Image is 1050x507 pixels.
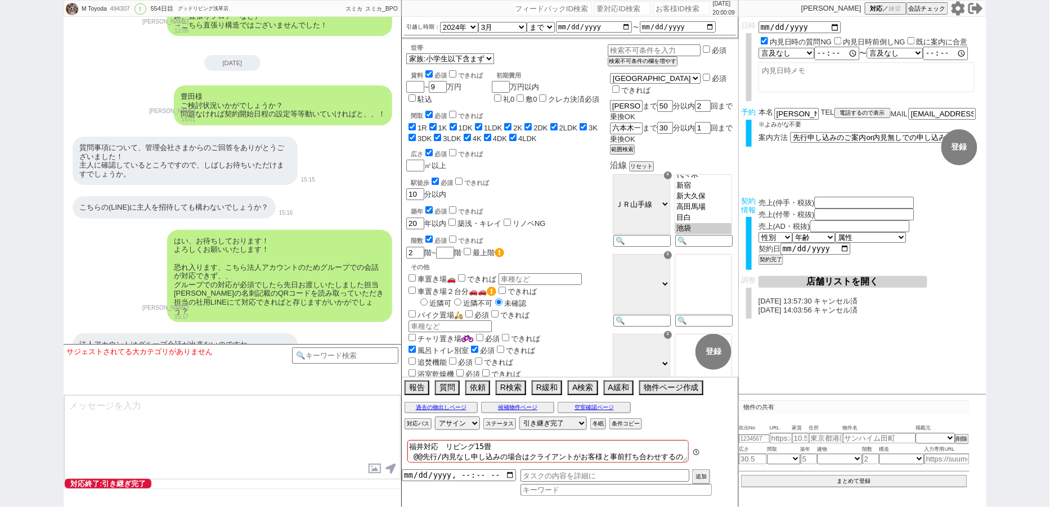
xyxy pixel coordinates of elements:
[473,248,504,257] label: 最上階
[435,381,460,395] button: 質問
[739,424,770,433] span: 吹出No
[843,433,916,443] input: サンハイム田町
[420,298,428,306] input: 近隣可
[792,433,809,443] input: 10.5
[675,235,733,247] input: 🔍
[449,70,456,78] input: できれば
[167,230,392,322] div: はい、お待ちしております！ よろしくお願いいたします！ 恐れ入ります、こちら法人アカウントのためグループでの会話が対応できず、、 グループでの対応が必須でしたら先日お渡しいたしました担当[PER...
[759,243,984,255] div: 契約日
[865,2,907,15] button: 対応／練習
[406,287,496,296] label: 車置き場２台分🚗🚗
[889,4,901,13] span: 練習
[409,287,416,294] input: 車置き場２台分🚗🚗
[409,346,416,353] input: 風呂トイレ別室
[491,310,499,318] input: できれば
[739,454,767,464] input: 30.5
[482,369,490,377] input: できれば
[409,310,416,318] input: バイク置場🛵
[301,175,315,184] p: 15:15
[492,67,599,105] div: 万円以内
[759,47,984,60] div: 〜
[499,273,582,285] input: 車種など
[485,334,500,343] span: 必須
[664,171,672,179] div: ☓
[759,276,927,288] button: 店舗リストを開く
[434,237,447,244] span: 必須
[80,4,107,13] div: M Toyoda
[770,38,832,46] label: 内見日時の質問NG
[712,46,726,55] label: 必須
[692,469,710,484] button: 追加
[870,4,883,13] span: 対応
[495,298,502,306] input: 未確認
[532,381,562,395] button: R緩和
[499,287,506,294] input: できれば
[455,178,463,185] input: できれば
[406,176,608,200] div: 分以内
[406,275,456,283] label: 車置き場🚗
[863,445,880,454] span: 階数
[409,320,492,332] input: 車種など
[496,287,537,296] label: できれば
[418,134,432,143] label: 3DK
[447,112,483,119] label: できれば
[406,370,454,378] label: 浴室乾燥機
[406,22,440,31] label: 引越し時期：
[441,179,453,186] span: 必須
[438,124,447,132] label: 1K
[925,454,970,464] input: https://suumo.jp/chintai/jnc_000022489271
[453,179,489,186] label: できれば
[809,424,843,433] span: 住所
[443,134,461,143] label: 3LDK
[713,8,735,17] p: 20:00:09
[610,144,635,155] button: 範囲検索
[66,347,292,356] div: サジェストされてる大カテゴリがありません
[639,381,703,395] button: 物件ページ作成
[149,115,195,124] p: 15:01
[142,304,189,313] p: [PERSON_NAME]
[447,237,483,244] label: できれば
[418,95,432,103] label: 駐込
[178,4,228,13] div: グッドリビング浅草店
[742,197,756,214] span: 契約情報
[411,44,608,52] div: 世帯
[434,151,447,157] span: 必須
[411,176,608,187] div: 駅徒歩
[447,208,483,215] label: できれば
[739,434,770,443] input: 1234567
[770,433,792,443] input: https://suumo.jp/chintai/jnc_000022489271
[526,95,537,103] label: 敷0
[568,381,598,395] button: A検索
[456,275,496,283] label: できれば
[174,85,392,125] div: 豊田様 ご検討状況いかがでしょうか？ 問題なければ契約開始日程の設定等等動いていければと、、！
[612,85,620,93] input: できれば
[880,445,925,454] span: 構造
[520,469,689,482] input: タスクの内容を詳細に
[484,124,502,132] label: 1LDK
[497,346,504,353] input: できれば
[503,95,514,103] label: 礼0
[548,95,599,103] label: クレカ決済必須
[459,124,473,132] label: 1DK
[483,418,516,429] button: ステータス
[480,346,495,355] span: 必須
[613,315,671,327] input: 🔍
[151,4,173,13] div: 554日目
[406,205,608,229] div: 年以内
[458,358,473,366] span: 必須
[411,147,608,159] div: 広さ
[759,209,984,220] div: 売上(付帯・税抜)
[496,71,599,80] div: 初期費用
[481,402,554,413] button: 候補物件ページ
[345,6,362,12] span: スミカ
[559,124,578,132] label: 2LDK
[759,108,773,120] span: 本名
[654,2,710,15] input: お客様ID検索
[909,4,946,13] span: 会話チェック
[406,64,483,105] div: ~ 万円
[457,219,501,228] label: 築浅・キレイ
[604,381,634,395] button: A緩和
[204,55,261,71] div: [DATE]
[434,208,447,215] span: 必須
[675,223,732,234] option: 池袋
